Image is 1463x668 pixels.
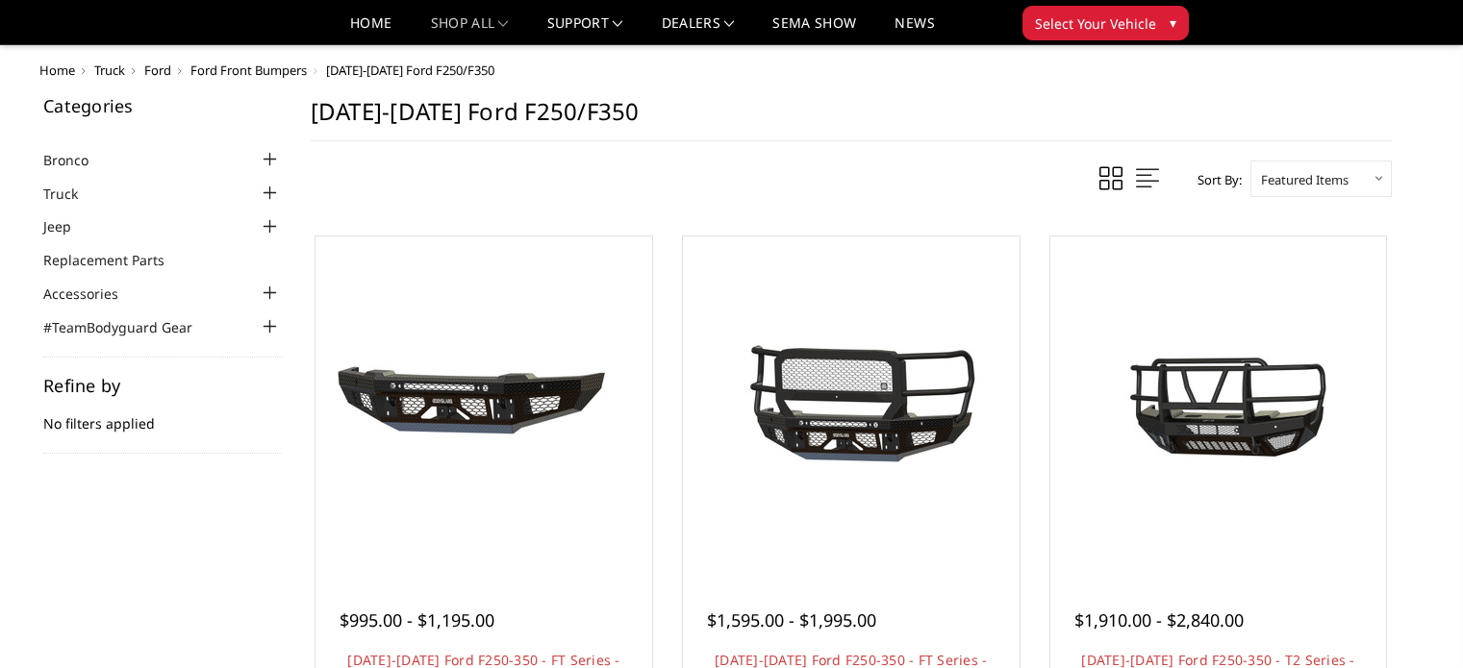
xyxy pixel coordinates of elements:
a: Support [547,16,623,44]
a: News [895,16,934,44]
h5: Categories [43,97,282,114]
span: ▾ [1170,12,1176,33]
a: 2023-2025 Ford F250-350 - FT Series - Base Front Bumper [320,241,647,568]
a: Truck [43,184,102,204]
span: Select Your Vehicle [1035,13,1156,34]
span: $995.00 - $1,195.00 [340,608,494,631]
a: Jeep [43,216,95,236]
a: Home [350,16,391,44]
span: [DATE]-[DATE] Ford F250/F350 [326,62,494,79]
span: $1,910.00 - $2,840.00 [1074,608,1244,631]
label: Sort By: [1187,165,1242,194]
a: Accessories [43,284,142,304]
a: 2023-2025 Ford F250-350 - T2 Series - Extreme Front Bumper (receiver or winch) 2023-2025 Ford F25... [1055,241,1382,568]
span: $1,595.00 - $1,995.00 [707,608,876,631]
a: #TeamBodyguard Gear [43,317,216,337]
div: No filters applied [43,377,282,454]
a: Ford [144,62,171,79]
a: Truck [94,62,125,79]
img: 2023-2025 Ford F250-350 - T2 Series - Extreme Front Bumper (receiver or winch) [1064,318,1372,490]
button: Select Your Vehicle [1022,6,1189,40]
a: 2023-2025 Ford F250-350 - FT Series - Extreme Front Bumper 2023-2025 Ford F250-350 - FT Series - ... [688,241,1015,568]
h5: Refine by [43,377,282,394]
img: 2023-2025 Ford F250-350 - FT Series - Base Front Bumper [330,333,638,477]
h1: [DATE]-[DATE] Ford F250/F350 [311,97,1392,141]
a: shop all [431,16,509,44]
a: Replacement Parts [43,250,189,270]
a: Bronco [43,150,113,170]
a: Dealers [662,16,735,44]
a: Home [39,62,75,79]
a: Ford Front Bumpers [190,62,307,79]
a: SEMA Show [772,16,856,44]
